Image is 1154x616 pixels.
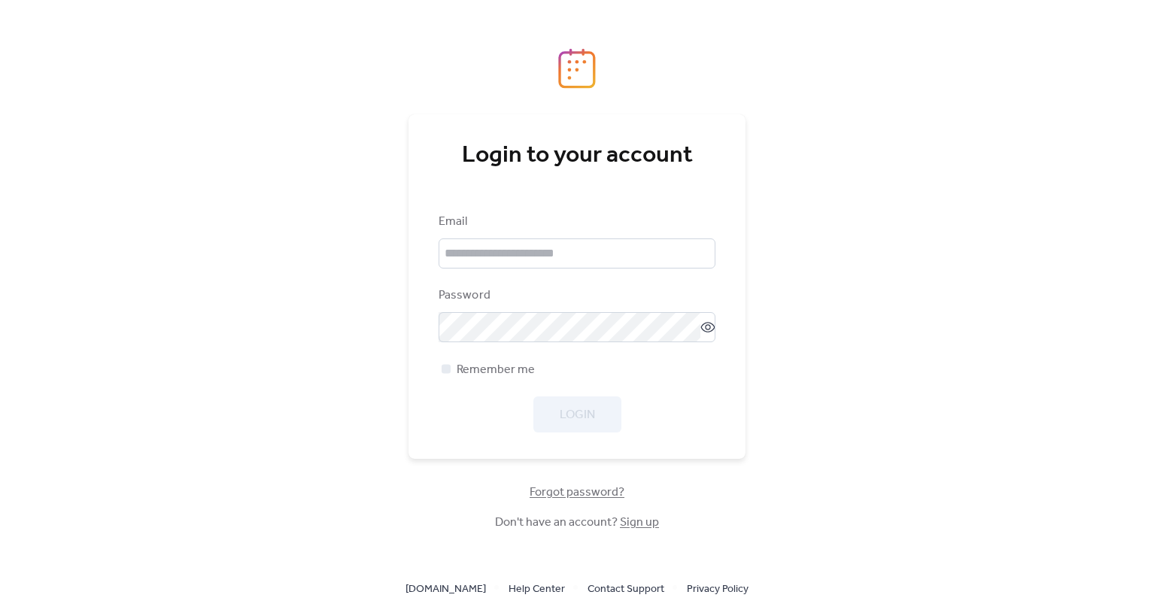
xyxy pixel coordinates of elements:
[509,581,565,599] span: Help Center
[687,579,749,598] a: Privacy Policy
[530,484,624,502] span: Forgot password?
[439,213,712,231] div: Email
[439,141,715,171] div: Login to your account
[588,581,664,599] span: Contact Support
[495,514,659,532] span: Don't have an account?
[687,581,749,599] span: Privacy Policy
[558,48,596,89] img: logo
[457,361,535,379] span: Remember me
[405,579,486,598] a: [DOMAIN_NAME]
[588,579,664,598] a: Contact Support
[509,579,565,598] a: Help Center
[439,287,712,305] div: Password
[620,511,659,534] a: Sign up
[405,581,486,599] span: [DOMAIN_NAME]
[530,488,624,496] a: Forgot password?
